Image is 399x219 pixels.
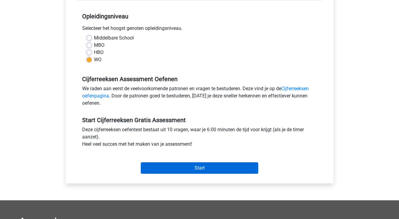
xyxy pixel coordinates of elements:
[94,42,105,49] label: MBO
[82,75,317,83] h5: Cijferreeksen Assessment Oefenen
[94,34,134,42] label: Middelbare School
[94,56,101,63] label: WO
[78,126,322,150] div: Deze cijferreeksen oefentest bestaat uit 10 vragen, waar je 6:00 minuten de tijd voor krijgt (als...
[78,85,322,109] div: We raden aan eerst de veelvoorkomende patronen en vragen te bestuderen. Deze vind je op de . Door...
[82,10,317,22] h5: Opleidingsniveau
[82,116,317,124] h5: Start Cijferreeksen Gratis Assessment
[94,49,104,56] label: HBO
[141,162,258,174] input: Start
[78,25,322,34] div: Selecteer het hoogst genoten opleidingsniveau.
